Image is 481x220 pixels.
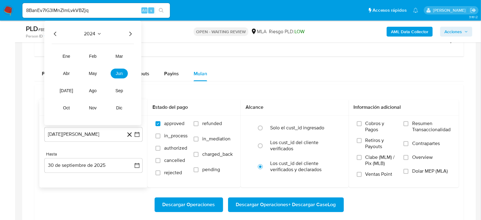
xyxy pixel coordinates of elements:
[194,27,248,36] p: OPEN - WAITING REVIEW
[433,7,468,13] p: cecilia.zacarias@mercadolibre.com
[22,6,170,14] input: Buscar usuario o caso...
[155,6,168,15] button: search-icon
[387,27,433,37] button: AML Data Collector
[26,24,38,33] b: PLD
[38,26,95,33] span: # 8BanEv7lG3lMnZlmLvkVBZjq
[294,28,305,35] span: LOW
[413,8,418,13] a: Notificaciones
[251,28,266,35] div: MLA
[269,28,305,35] span: Riesgo PLD:
[469,14,478,19] span: 3.161.2
[470,7,476,14] a: Salir
[150,7,152,13] span: s
[44,33,113,39] a: f754ee23ba2c81d3819d74fc994fd0b8
[26,33,43,39] b: Person ID
[391,27,428,37] b: AML Data Collector
[142,7,147,13] span: Alt
[440,27,472,37] button: Acciones
[444,27,462,37] span: Acciones
[373,7,407,14] span: Accesos rápidos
